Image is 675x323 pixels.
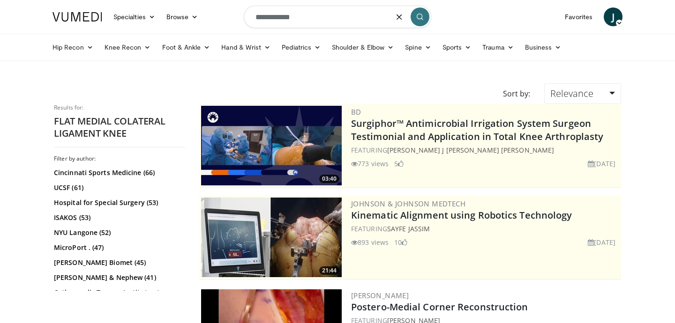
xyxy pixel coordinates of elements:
[216,38,276,57] a: Hand & Wrist
[319,175,339,183] span: 03:40
[108,7,161,26] a: Specialties
[54,155,185,162] h3: Filter by author:
[519,38,567,57] a: Business
[157,38,216,57] a: Foot & Ankle
[99,38,157,57] a: Knee Recon
[588,159,615,169] li: [DATE]
[351,209,572,221] a: Kinematic Alignment using Robotics Technology
[201,198,342,277] img: 85482610-0380-4aae-aa4a-4a9be0c1a4f1.300x170_q85_crop-smart_upscale.jpg
[326,38,399,57] a: Shoulder & Elbow
[54,213,183,222] a: ISAKOS (53)
[394,237,407,247] li: 10
[54,258,183,267] a: [PERSON_NAME] Biomet (45)
[54,243,183,252] a: MicroPort . (47)
[351,117,603,143] a: Surgiphor™ Antimicrobial Irrigation System Surgeon Testimonial and Application in Total Knee Arth...
[550,87,593,100] span: Relevance
[351,145,619,155] div: FEATURING
[54,273,183,282] a: [PERSON_NAME] & Nephew (41)
[319,266,339,275] span: 21:44
[201,106,342,185] a: 03:40
[54,288,183,307] a: Orthopaedic Trauma Institute at [GEOGRAPHIC_DATA] (40)
[588,237,615,247] li: [DATE]
[496,83,537,104] div: Sort by:
[394,159,404,169] li: 5
[351,199,465,208] a: Johnson & Johnson MedTech
[52,12,102,22] img: VuMedi Logo
[47,38,99,57] a: Hip Recon
[161,7,204,26] a: Browse
[559,7,598,26] a: Favorites
[54,198,183,207] a: Hospital for Special Surgery (53)
[351,224,619,234] div: FEATURING
[399,38,436,57] a: Spine
[201,106,342,185] img: 70422da6-974a-44ac-bf9d-78c82a89d891.300x170_q85_crop-smart_upscale.jpg
[437,38,477,57] a: Sports
[276,38,326,57] a: Pediatrics
[351,237,389,247] li: 893 views
[54,183,183,192] a: UCSF (61)
[351,107,361,117] a: BD
[387,146,554,154] a: [PERSON_NAME] J [PERSON_NAME] [PERSON_NAME]
[54,104,185,111] p: Results for:
[351,301,528,313] a: Postero-Medial Corner Reconstruction
[54,228,183,237] a: NYU Langone (52)
[477,38,519,57] a: Trauma
[201,198,342,277] a: 21:44
[244,6,431,28] input: Search topics, interventions
[387,224,430,233] a: Sayfe Jassim
[544,83,621,104] a: Relevance
[54,115,185,139] h2: FLAT MEDIAL COLATERAL LIGAMENT KNEE
[351,291,409,300] a: [PERSON_NAME]
[351,159,389,169] li: 773 views
[604,7,622,26] a: J
[54,168,183,177] a: Cincinnati Sports Medicine (66)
